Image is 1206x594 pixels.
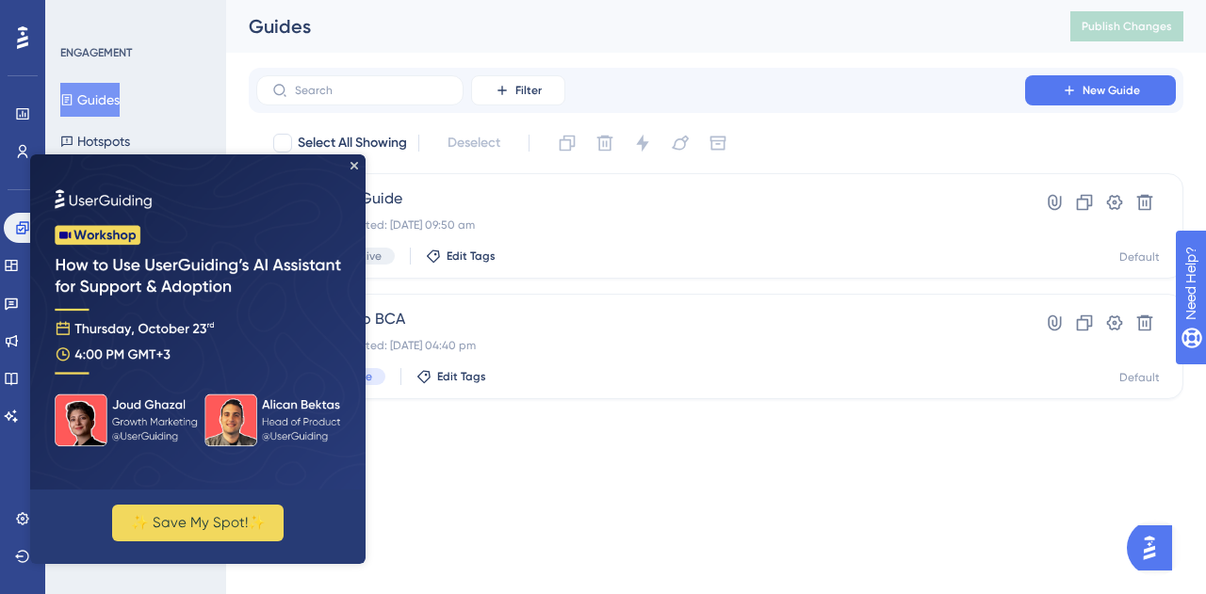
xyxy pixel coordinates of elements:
button: Guides [60,83,120,117]
span: Edit Tags [447,249,496,264]
div: Default [1119,370,1160,385]
span: Edit Tags [437,369,486,384]
input: Search [295,84,448,97]
span: Deselect [448,132,500,154]
span: Need Help? [44,5,118,27]
button: New Guide [1025,75,1176,105]
button: Hotspots [60,124,130,158]
span: Select All Showing [298,132,407,154]
div: Close Preview [320,8,328,15]
span: FX Site Guide [310,187,971,210]
div: Guides [249,13,1023,40]
iframe: UserGuiding AI Assistant Launcher [1127,520,1183,576]
span: Filter [515,83,542,98]
button: Deselect [431,126,517,160]
div: ENGAGEMENT [60,45,132,60]
button: Filter [471,75,565,105]
div: Last Updated: [DATE] 09:50 am [310,217,971,233]
button: Publish Changes [1070,11,1183,41]
span: Guide to BCA [310,308,971,330]
div: Default [1119,249,1160,265]
button: ✨ Save My Spot!✨ [82,350,253,387]
button: Edit Tags [426,249,496,264]
button: Edit Tags [416,369,486,384]
div: Last Updated: [DATE] 04:40 pm [310,338,971,353]
span: Publish Changes [1082,19,1172,34]
span: New Guide [1083,83,1140,98]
